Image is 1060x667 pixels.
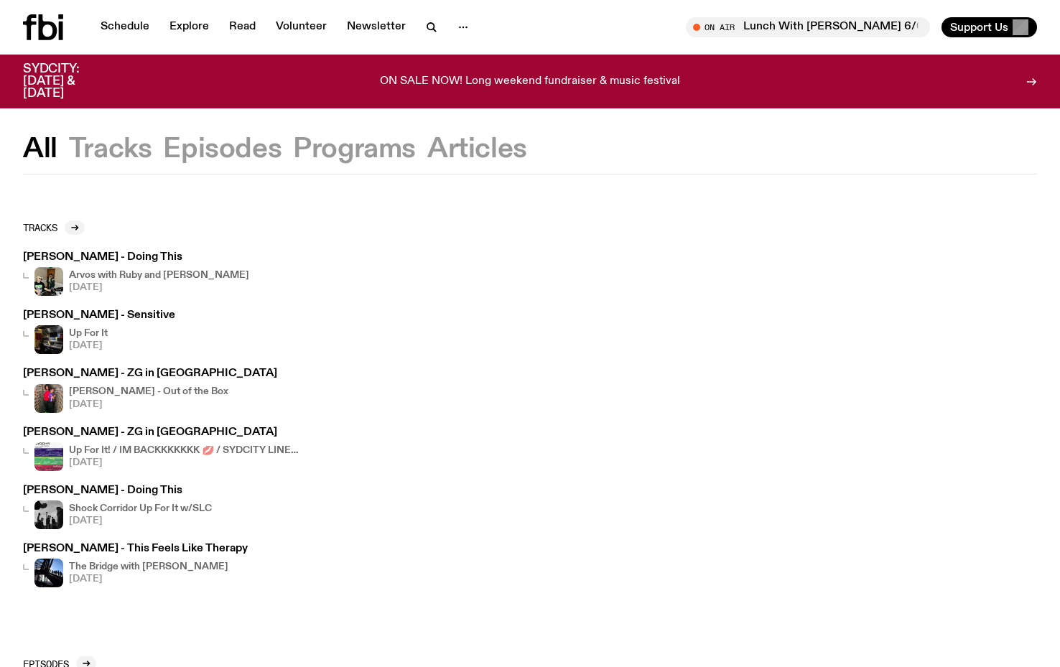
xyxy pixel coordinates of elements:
[23,136,57,162] button: All
[23,252,249,296] a: [PERSON_NAME] - Doing ThisRuby wears a Collarbones t shirt and pretends to play the DJ decks, Al ...
[163,136,282,162] button: Episodes
[380,75,680,88] p: ON SALE NOW! Long weekend fundraiser & music festival
[92,17,158,37] a: Schedule
[34,267,63,296] img: Ruby wears a Collarbones t shirt and pretends to play the DJ decks, Al sings into a pringles can....
[950,21,1008,34] span: Support Us
[69,136,152,162] button: Tracks
[69,574,228,584] span: [DATE]
[69,516,212,526] span: [DATE]
[220,17,264,37] a: Read
[69,458,299,467] span: [DATE]
[23,544,248,554] h3: [PERSON_NAME] - This Feels Like Therapy
[23,485,212,496] h3: [PERSON_NAME] - Doing This
[23,63,115,100] h3: SYDCITY: [DATE] & [DATE]
[161,17,218,37] a: Explore
[686,17,930,37] button: On AirLunch With [PERSON_NAME] 6/09- FT. Ran Cap Duoi
[23,252,249,263] h3: [PERSON_NAME] - Doing This
[23,310,175,321] h3: [PERSON_NAME] - Sensitive
[69,387,228,396] h4: [PERSON_NAME] - Out of the Box
[34,384,63,413] img: Matt Do & Zion Garcia
[23,222,57,233] h2: Tracks
[69,341,108,350] span: [DATE]
[69,283,249,292] span: [DATE]
[293,136,416,162] button: Programs
[69,446,299,455] h4: Up For It! / IM BACKKKKKKK 💋 / SYDCITY LINEUP ANNC !
[267,17,335,37] a: Volunteer
[23,485,212,529] a: [PERSON_NAME] - Doing Thisshock corridor 4 SLCShock Corridor Up For It w/SLC[DATE]
[23,427,299,471] a: [PERSON_NAME] - ZG in [GEOGRAPHIC_DATA]Up For It! / IM BACKKKKKKK 💋 / SYDCITY LINEUP ANNC ![DATE]
[69,562,228,572] h4: The Bridge with [PERSON_NAME]
[69,271,249,280] h4: Arvos with Ruby and [PERSON_NAME]
[23,220,85,235] a: Tracks
[338,17,414,37] a: Newsletter
[69,329,108,338] h4: Up For It
[23,368,277,379] h3: [PERSON_NAME] - ZG in [GEOGRAPHIC_DATA]
[942,17,1037,37] button: Support Us
[34,500,63,529] img: shock corridor 4 SLC
[23,310,175,354] a: [PERSON_NAME] - SensitiveUp For It[DATE]
[69,504,212,513] h4: Shock Corridor Up For It w/SLC
[427,136,527,162] button: Articles
[69,400,228,409] span: [DATE]
[23,368,277,412] a: [PERSON_NAME] - ZG in [GEOGRAPHIC_DATA]Matt Do & Zion Garcia[PERSON_NAME] - Out of the Box[DATE]
[34,559,63,587] img: People climb Sydney's Harbour Bridge
[23,544,248,587] a: [PERSON_NAME] - This Feels Like TherapyPeople climb Sydney's Harbour BridgeThe Bridge with [PERSO...
[23,427,299,438] h3: [PERSON_NAME] - ZG in [GEOGRAPHIC_DATA]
